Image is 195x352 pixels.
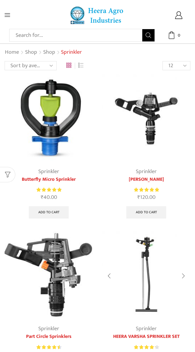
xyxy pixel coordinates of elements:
[38,167,59,176] a: Sprinkler
[29,206,69,219] a: Add to cart: “Butterfly Micro Sprinkler”
[176,32,182,38] span: 0
[102,176,190,183] a: [PERSON_NAME]
[5,48,19,56] a: Home
[137,193,140,202] span: ₹
[38,324,59,333] a: Sprinkler
[36,344,60,350] span: Rated out of 5
[5,231,93,320] img: part circle sprinkler
[13,29,142,41] input: Search for...
[41,193,44,202] span: ₹
[137,193,155,202] bdi: 120.00
[102,333,190,340] a: HEERA VARSHA SPRINKLER SET
[5,333,93,340] a: Part Circle Sprinklers
[36,344,61,350] div: Rated 4.67 out of 5
[36,187,61,193] span: Rated out of 5
[25,48,37,56] a: Shop
[5,74,93,163] img: Butterfly Micro Sprinkler
[36,187,61,193] div: Rated 5.00 out of 5
[102,231,190,320] img: Impact Mini Sprinkler
[61,49,82,56] h1: Sprinkler
[5,176,93,183] a: Butterfly Micro Sprinkler
[5,48,82,56] nav: Breadcrumb
[134,187,159,193] span: Rated out of 5
[41,193,57,202] bdi: 40.00
[126,206,166,219] a: Add to cart: “Saras Sprinkler”
[134,187,159,193] div: Rated 5.00 out of 5
[136,167,157,176] a: Sprinkler
[136,324,157,333] a: Sprinkler
[43,48,55,56] a: Shop
[102,74,190,163] img: saras sprinkler
[134,344,159,350] div: Rated 4.37 out of 5
[164,31,186,39] a: 0
[5,61,57,70] select: Shop order
[142,29,155,41] button: Search button
[134,344,156,350] span: Rated out of 5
